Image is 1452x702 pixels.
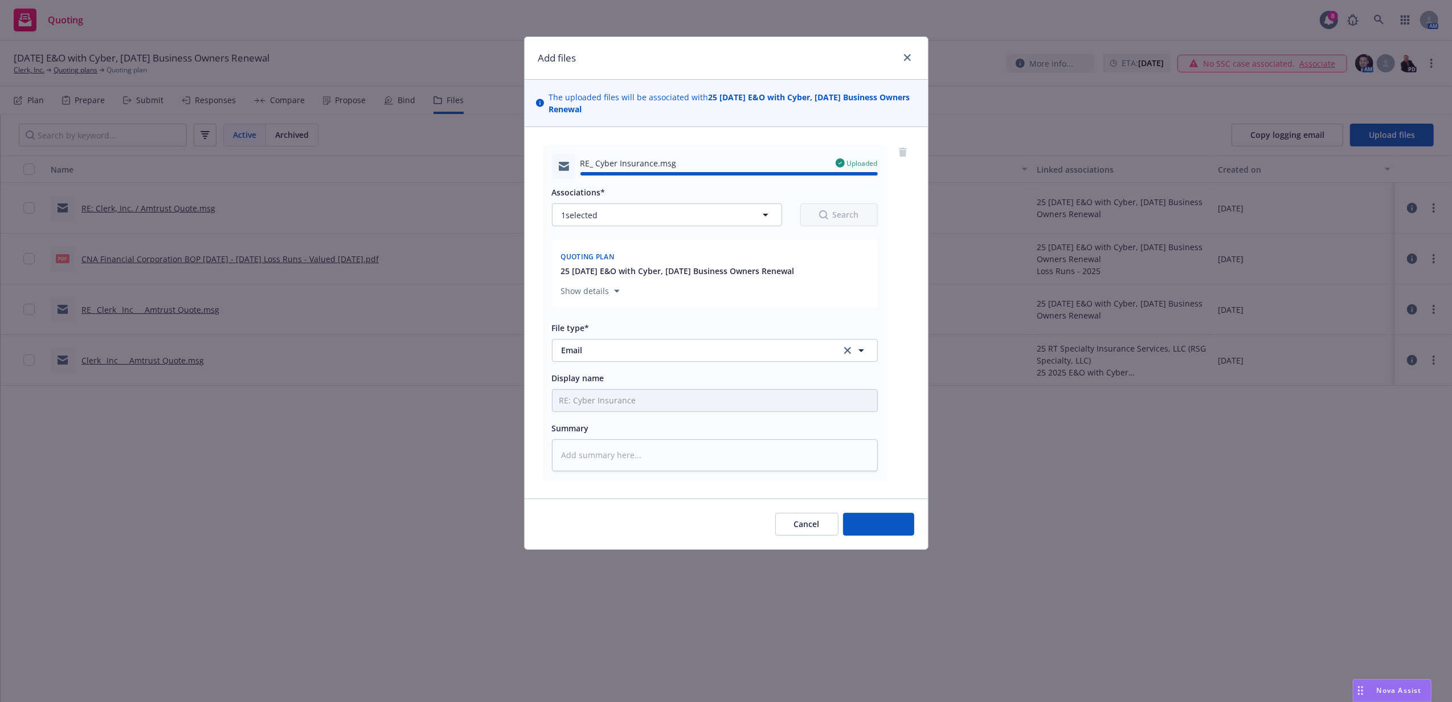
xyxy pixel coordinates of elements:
button: Add files [843,513,914,536]
span: Quoting plan [561,252,615,262]
span: File type* [552,323,590,333]
span: Uploaded [847,158,878,168]
div: Drag to move [1353,680,1368,701]
span: RE_ Cyber Insurance.msg [580,157,677,169]
a: remove [896,145,910,159]
span: Nova Assist [1377,685,1422,695]
button: Show details [557,284,624,298]
button: 25 [DATE] E&O with Cyber, [DATE] Business Owners Renewal [561,265,795,277]
a: close [901,51,914,64]
span: The uploaded files will be associated with [549,91,916,115]
span: Associations* [552,187,606,198]
button: Emailclear selection [552,339,878,362]
span: Display name [552,373,604,383]
span: Cancel [794,519,820,529]
button: 1selected [552,203,782,226]
span: Email [562,344,825,356]
a: clear selection [841,344,854,357]
span: Summary [552,423,589,434]
button: Nova Assist [1353,679,1431,702]
h1: Add files [538,51,576,66]
span: Add files [862,519,895,529]
strong: 25 [DATE] E&O with Cyber, [DATE] Business Owners Renewal [549,92,910,115]
span: 1 selected [562,209,598,221]
button: Cancel [775,513,839,536]
input: Add display name here... [553,390,877,411]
